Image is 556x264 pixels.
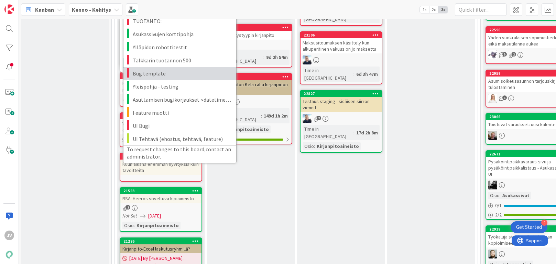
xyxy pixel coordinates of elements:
span: 2 [512,52,516,57]
div: Kirjanpitoaineisto [135,222,181,229]
span: UI Bugi [133,121,231,130]
a: TUOTANTO: [123,14,236,28]
span: : [134,222,135,229]
span: Kanban [35,6,54,14]
img: avatar [4,250,14,260]
div: 23106 [304,33,382,38]
div: 17d 2h 8m [355,129,380,136]
div: Uuden hyvitystyypin kirjanpito [210,31,292,40]
div: 23106 [301,32,382,38]
span: Yleispohja - testing [133,82,231,91]
div: 23276Puuttuva tavoite tasausmaksulta päättyneessä sopimuksessa [120,73,201,94]
div: JJ [301,55,382,64]
div: 23257 [120,113,201,119]
a: 23117Kuun aikana enemmän hyvityksiä kuin tavoitteita [120,153,202,182]
img: Visit kanbanzone.com [4,4,14,14]
div: 23106Maksusitoumuksen käsittely kun alkuperäinen vakuus on jo maksettu [301,32,382,53]
div: 21296Kirjanpito-Excel laskutusryhmillä? [120,238,201,253]
div: Kohdistumaton Kela-raha kirjanpidon ennakkoa. [210,80,292,95]
a: 21583RSA: Heeros soveltuva kipiaineistoNot Set[DATE]Osio:Kirjanpitoaineisto [120,187,202,232]
div: JJ [301,114,382,123]
span: Ylläpidon robottitestit [133,43,231,52]
div: 22969Uuden hyvitystyypin kirjanpito [210,24,292,40]
a: Yleispohja - testing [123,80,236,93]
div: 149d 1h 2m [262,112,290,120]
img: JH [488,131,497,140]
a: Asukassivujen korttipohja [123,28,236,41]
div: Kuun aikana enemmän hyvityksiä kuin tavoitteita [120,160,201,175]
a: Bug template [123,67,236,80]
div: 9d 2h 54m [264,53,290,61]
div: 21296 [123,239,201,244]
div: Maksusitoumuksen käsittely kun alkuperäinen vakuus on jo maksettu [301,38,382,53]
div: 4 [541,220,547,226]
img: KM [488,181,497,190]
a: 23257Vesihyvityksen kirjanpitoviennin ongelma [120,112,202,147]
div: 23117 [120,153,201,160]
div: JV [4,231,14,240]
span: 5 [502,52,507,57]
span: 0 / 1 [495,202,502,209]
i: Not Set [122,213,137,219]
span: 1x [420,6,429,13]
div: 23117Kuun aikana enemmän hyvityksiä kuin tavoitteita [120,153,201,175]
div: Kirjanpito-Excel laskutusryhmillä? [120,244,201,253]
div: Time in [GEOGRAPHIC_DATA] [303,125,353,140]
span: : [500,192,501,199]
span: [DATE] [148,212,161,220]
div: Time in [GEOGRAPHIC_DATA] [303,67,353,82]
div: 15648 [214,74,292,79]
b: Kenno - Kehitys [72,6,111,13]
div: Vesihyvityksen kirjanpitoviennin ongelma [120,119,201,134]
span: : [314,142,315,150]
a: 22969Uuden hyvitystyypin kirjanpitoTime in [GEOGRAPHIC_DATA]:9d 2h 54m [210,24,292,68]
div: 21296 [120,238,201,244]
img: JJ [303,114,312,123]
a: UI Bugi [123,119,236,132]
a: 23276Puuttuva tavoite tasausmaksulta päättyneessä sopimuksessa [120,72,202,107]
img: SH [488,250,497,258]
span: To request changes to this board, . [127,146,231,160]
div: 21583 [123,189,201,193]
div: 22827 [301,91,382,97]
div: Testaus staging - sisäisen siirron viennit [301,97,382,112]
span: 2x [429,6,438,13]
span: : [353,129,355,136]
div: 23276 [120,73,201,79]
span: 2 / 2 [495,211,502,219]
div: 21583RSA: Heeros soveltuva kipiaineisto [120,188,201,203]
span: Bug template [133,69,231,78]
span: contact an administrator [127,146,231,160]
a: Talkkarin tuotannon 500 [123,54,236,67]
div: 22969 [210,24,292,31]
div: Osio [303,142,314,150]
span: Asuttamisen bugikorjaukset <datetime yyyy-mm-dddd_hh:mm> [133,95,231,104]
span: TUOTANTO: [133,17,231,26]
div: Asukassivut [501,192,531,199]
a: 22827Testaus staging - sisäisen siirron viennitJJTime in [GEOGRAPHIC_DATA]:17d 2h 8mOsio:Kirjanpi... [300,90,382,153]
span: Support [14,1,31,9]
span: Feature muotti [133,108,231,117]
div: Kirjanpitoaineisto [315,142,361,150]
span: : [353,70,355,78]
img: SL [488,94,497,103]
span: [DATE] By [PERSON_NAME]... [129,255,186,262]
a: Ylläpidon robottitestit [123,41,236,54]
div: TT [210,97,292,106]
span: : [261,112,262,120]
div: Open Get Started checklist, remaining modules: 4 [511,221,547,233]
div: 22827Testaus staging - sisäisen siirron viennit [301,91,382,112]
div: 21583 [120,188,201,194]
span: : [263,53,264,61]
a: 15648Kohdistumaton Kela-raha kirjanpidon ennakkoa.TTTime in [GEOGRAPHIC_DATA]:149d 1h 2mOsio:Kirj... [210,73,292,144]
span: Talkkarin tuotannon 500 [133,56,231,65]
div: Get Started [516,224,542,231]
div: 6d 3h 47m [355,70,380,78]
span: 1 [502,95,507,100]
span: Asukassivujen korttipohja [133,30,231,39]
div: Puuttuva tavoite tasausmaksulta päättyneessä sopimuksessa [120,79,201,94]
span: 1 [126,205,130,210]
a: 23106Maksusitoumuksen käsittely kun alkuperäinen vakuus on jo maksettuJJTime in [GEOGRAPHIC_DATA]... [300,31,382,84]
div: Osio [488,192,500,199]
img: LM [488,50,497,59]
